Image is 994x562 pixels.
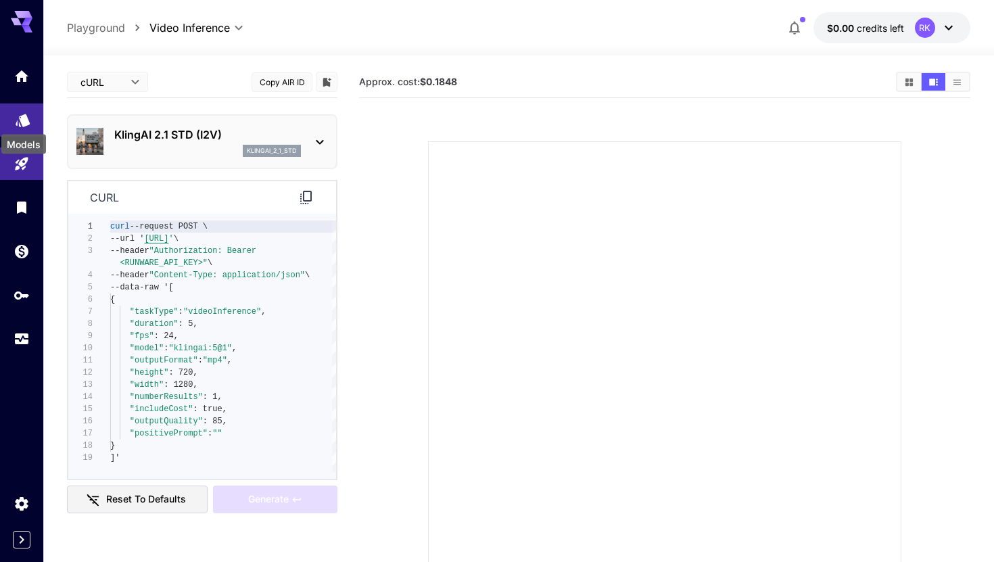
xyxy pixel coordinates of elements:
div: 2 [68,233,93,245]
button: Show media in video view [922,73,945,91]
p: curl [90,189,119,206]
span: : [208,429,212,438]
div: Wallet [14,243,30,260]
div: 3 [68,245,93,257]
span: , [227,356,232,365]
span: } [110,441,115,450]
span: : 720, [169,368,198,377]
button: Show media in list view [945,73,969,91]
span: : 5, [179,319,198,329]
span: : 85, [203,417,227,426]
span: \ [305,271,310,280]
div: Usage [14,331,30,348]
div: 17 [68,427,93,440]
span: "width" [130,380,164,390]
button: Reset to defaults [67,486,208,513]
span: "duration" [130,319,179,329]
button: Show media in grid view [897,73,921,91]
div: 6 [68,294,93,306]
span: "fps" [130,331,154,341]
span: \ [174,234,179,243]
div: Home [14,68,30,85]
span: "Content-Type: application/json" [149,271,305,280]
span: : true, [193,404,227,414]
span: "positivePrompt" [130,429,208,438]
span: --data-raw '[ [110,283,174,292]
span: : 1, [203,392,222,402]
span: "model" [130,344,164,353]
div: 7 [68,306,93,318]
span: : [179,307,183,317]
span: "videoInference" [183,307,261,317]
span: { [110,295,115,304]
div: KlingAI 2.1 STD (I2V)klingai_2_1_std [76,121,328,162]
span: "outputQuality" [130,417,203,426]
button: Copy AIR ID [252,72,312,92]
span: : 1280, [164,380,197,390]
button: Expand sidebar [13,531,30,548]
div: Models [15,108,31,124]
span: Approx. cost: [359,76,457,87]
div: 14 [68,391,93,403]
span: ]' [110,453,120,463]
a: Playground [67,20,125,36]
div: 13 [68,379,93,391]
span: "" [212,429,222,438]
div: Playground [14,156,30,172]
div: 16 [68,415,93,427]
span: cURL [80,75,122,89]
span: --header [110,246,149,256]
span: Video Inference [149,20,230,36]
span: ' [169,234,174,243]
div: 4 [68,269,93,281]
p: KlingAI 2.1 STD (I2V) [114,126,301,143]
div: 10 [68,342,93,354]
div: RK [915,18,935,38]
span: credits left [857,22,904,34]
div: 9 [68,330,93,342]
div: 19 [68,452,93,464]
span: --header [110,271,149,280]
span: "mp4" [203,356,227,365]
span: "includeCost" [130,404,193,414]
span: \ [208,258,212,268]
b: $0.1848 [420,76,457,87]
div: $0.00 [827,21,904,35]
span: , [232,344,237,353]
span: $0.00 [827,22,857,34]
span: --url ' [110,234,144,243]
span: "taskType" [130,307,179,317]
span: : [198,356,203,365]
span: <RUNWARE_API_KEY>" [120,258,208,268]
p: klingai_2_1_std [247,146,297,156]
span: : 24, [154,331,179,341]
div: 15 [68,403,93,415]
div: 1 [68,220,93,233]
span: : [164,344,168,353]
button: $0.00RK [813,12,970,43]
div: 5 [68,281,93,294]
div: Show media in grid viewShow media in video viewShow media in list view [896,72,970,92]
div: 12 [68,367,93,379]
nav: breadcrumb [67,20,149,36]
span: --request POST \ [130,222,208,231]
div: 8 [68,318,93,330]
button: Add to library [321,74,333,90]
span: "height" [130,368,169,377]
span: [URL] [145,234,169,243]
span: curl [110,222,130,231]
span: "numberResults" [130,392,203,402]
div: Models [1,135,46,154]
span: "Authorization: Bearer [149,246,256,256]
div: Please upload at least one frame image [213,486,337,513]
div: Settings [14,495,30,512]
span: "klingai:5@1" [169,344,233,353]
div: Library [14,199,30,216]
div: 18 [68,440,93,452]
span: , [261,307,266,317]
div: API Keys [14,287,30,304]
div: 11 [68,354,93,367]
span: "outputFormat" [130,356,198,365]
